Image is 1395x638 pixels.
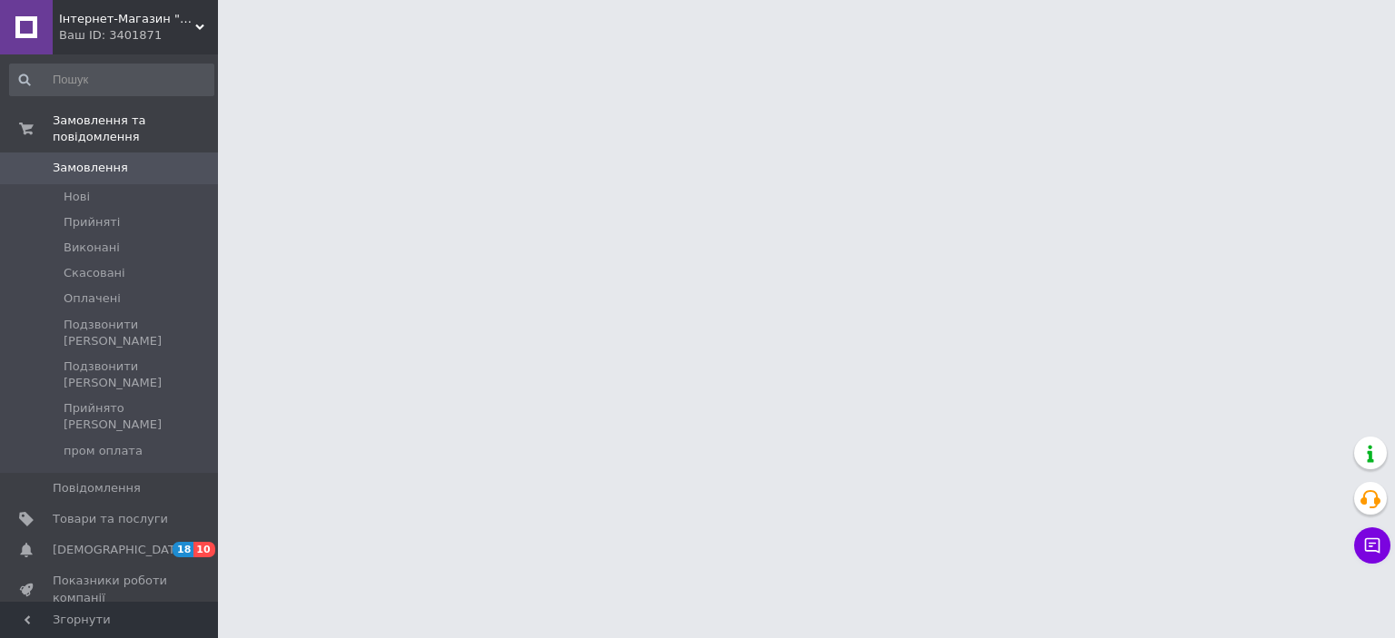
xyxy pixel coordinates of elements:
span: Показники роботи компанії [53,573,168,605]
span: Подзвонити [PERSON_NAME] [64,317,213,349]
button: Чат з покупцем [1354,527,1390,564]
span: Нові [64,189,90,205]
span: Замовлення [53,160,128,176]
div: Ваш ID: 3401871 [59,27,218,44]
span: Прийнято [PERSON_NAME] [64,400,213,433]
span: 18 [173,542,193,557]
input: Пошук [9,64,214,96]
span: 10 [193,542,214,557]
span: Подзвонити [PERSON_NAME] [64,358,213,391]
span: Інтернет-Магазин "Shopik" [59,11,195,27]
span: Повідомлення [53,480,141,496]
span: Прийняті [64,214,120,231]
span: Виконані [64,240,120,256]
span: Оплачені [64,290,121,307]
span: пром оплата [64,443,143,459]
span: Товари та послуги [53,511,168,527]
span: [DEMOGRAPHIC_DATA] [53,542,187,558]
span: Замовлення та повідомлення [53,113,218,145]
span: Скасовані [64,265,125,281]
